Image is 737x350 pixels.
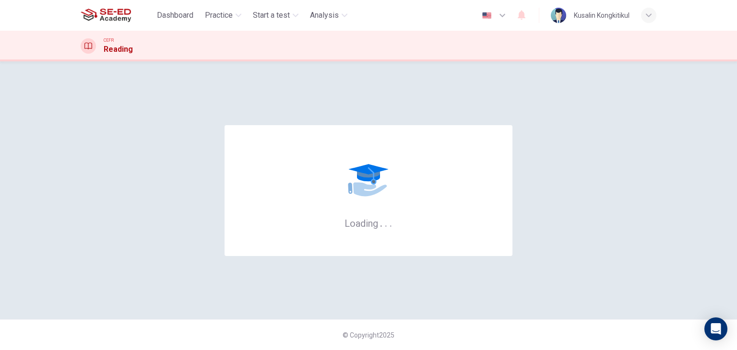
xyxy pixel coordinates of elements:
[157,10,193,21] span: Dashboard
[551,8,566,23] img: Profile picture
[704,317,727,340] div: Open Intercom Messenger
[253,10,290,21] span: Start a test
[81,6,153,25] a: SE-ED Academy logo
[249,7,302,24] button: Start a test
[574,10,630,21] div: Kusalin Kongkitikul
[345,217,392,229] h6: Loading
[104,37,114,44] span: CEFR
[201,7,245,24] button: Practice
[153,7,197,24] button: Dashboard
[380,214,383,230] h6: .
[205,10,233,21] span: Practice
[104,44,133,55] h1: Reading
[384,214,388,230] h6: .
[389,214,392,230] h6: .
[306,7,351,24] button: Analysis
[481,12,493,19] img: en
[310,10,339,21] span: Analysis
[81,6,131,25] img: SE-ED Academy logo
[343,331,394,339] span: © Copyright 2025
